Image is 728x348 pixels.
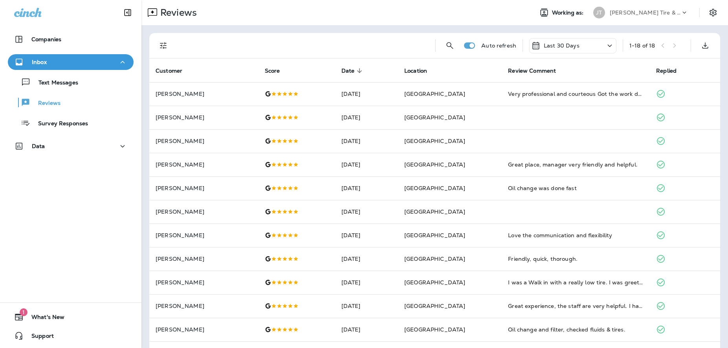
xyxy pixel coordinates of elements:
td: [DATE] [335,223,398,247]
td: [DATE] [335,129,398,153]
p: [PERSON_NAME] [156,185,252,191]
p: [PERSON_NAME] [156,326,252,333]
p: Inbox [32,59,47,65]
span: Location [404,67,437,74]
td: [DATE] [335,82,398,106]
button: Filters [156,38,171,53]
span: Date [341,67,365,74]
span: Date [341,68,355,74]
span: [GEOGRAPHIC_DATA] [404,114,465,121]
p: Auto refresh [481,42,516,49]
td: [DATE] [335,247,398,271]
p: Survey Responses [30,120,88,128]
p: [PERSON_NAME] [156,279,252,286]
button: Settings [706,5,720,20]
button: Inbox [8,54,134,70]
span: [GEOGRAPHIC_DATA] [404,90,465,97]
span: [GEOGRAPHIC_DATA] [404,232,465,239]
td: [DATE] [335,318,398,341]
p: Data [32,143,45,149]
div: Friendly, quick, thorough. [508,255,644,263]
span: Location [404,68,427,74]
button: Companies [8,31,134,47]
button: Reviews [8,94,134,111]
button: 1What's New [8,309,134,325]
td: [DATE] [335,153,398,176]
td: [DATE] [335,106,398,129]
div: Great place, manager very friendly and helpful. [508,161,644,169]
p: [PERSON_NAME] [156,161,252,168]
div: Love the communication and flexibility [508,231,644,239]
button: Support [8,328,134,344]
span: Review Comment [508,67,566,74]
p: Last 30 Days [544,42,579,49]
span: Customer [156,67,193,74]
span: What's New [24,314,64,323]
button: Search Reviews [442,38,458,53]
p: Reviews [157,7,197,18]
span: Review Comment [508,68,556,74]
td: [DATE] [335,271,398,294]
p: [PERSON_NAME] [156,91,252,97]
span: Score [265,67,290,74]
span: 1 [20,308,28,316]
div: 1 - 18 of 18 [629,42,655,49]
span: [GEOGRAPHIC_DATA] [404,137,465,145]
p: [PERSON_NAME] [156,209,252,215]
span: [GEOGRAPHIC_DATA] [404,326,465,333]
p: Companies [31,36,61,42]
button: Text Messages [8,74,134,90]
div: Oil change and filter, checked fluids & tires. [508,326,644,333]
button: Data [8,138,134,154]
p: [PERSON_NAME] [156,114,252,121]
button: Export as CSV [697,38,713,53]
span: Replied [656,68,677,74]
button: Collapse Sidebar [117,5,139,20]
div: Great experience, the staff are very helpful. I had a set of tires replace, the time was quick an... [508,302,644,310]
span: Customer [156,68,182,74]
td: [DATE] [335,176,398,200]
span: [GEOGRAPHIC_DATA] [404,161,465,168]
td: [DATE] [335,200,398,223]
p: [PERSON_NAME] [156,303,252,309]
div: JT [593,7,605,18]
p: [PERSON_NAME] [156,232,252,238]
td: [DATE] [335,294,398,318]
p: [PERSON_NAME] [156,138,252,144]
p: [PERSON_NAME] Tire & Auto [610,9,680,16]
span: Support [24,333,54,342]
span: [GEOGRAPHIC_DATA] [404,302,465,310]
span: Working as: [552,9,585,16]
button: Survey Responses [8,115,134,131]
span: [GEOGRAPHIC_DATA] [404,185,465,192]
div: Oil change was done fast [508,184,644,192]
span: Score [265,68,280,74]
p: [PERSON_NAME] [156,256,252,262]
span: [GEOGRAPHIC_DATA] [404,208,465,215]
span: [GEOGRAPHIC_DATA] [404,255,465,262]
div: I was a Walk in with a really low tire. I was greeted politely and was in and out in about an hou... [508,278,644,286]
p: Reviews [30,100,61,107]
span: [GEOGRAPHIC_DATA] [404,279,465,286]
div: Very professional and courteous Got the work done very quickly even though I came in unexpected [508,90,644,98]
span: Replied [656,67,687,74]
p: Text Messages [31,79,78,87]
